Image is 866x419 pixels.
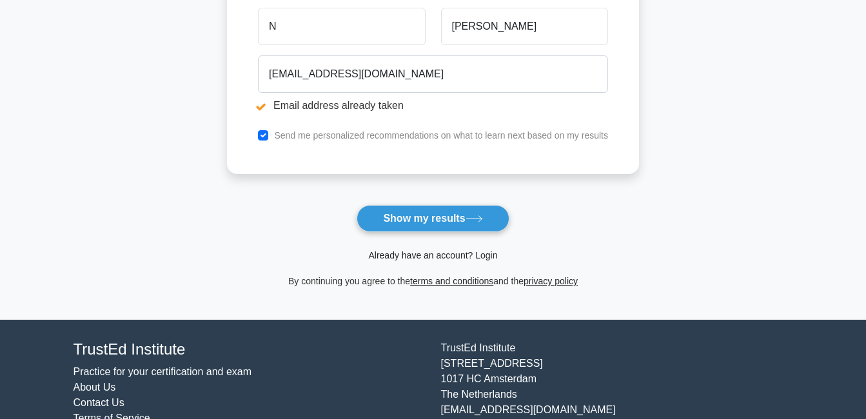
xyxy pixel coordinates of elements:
label: Send me personalized recommendations on what to learn next based on my results [274,130,608,141]
button: Show my results [357,205,509,232]
a: Already have an account? Login [368,250,497,260]
li: Email address already taken [258,98,608,113]
a: About Us [74,382,116,393]
h4: TrustEd Institute [74,340,426,359]
a: Practice for your certification and exam [74,366,252,377]
div: By continuing you agree to the and the [219,273,647,289]
input: Email [258,55,608,93]
input: First name [258,8,425,45]
a: privacy policy [524,276,578,286]
input: Last name [441,8,608,45]
a: Contact Us [74,397,124,408]
a: terms and conditions [410,276,493,286]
